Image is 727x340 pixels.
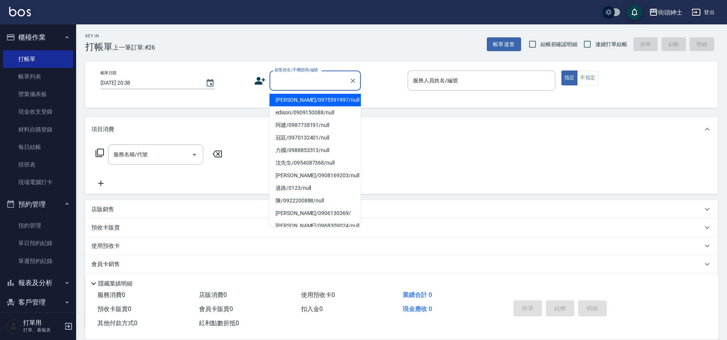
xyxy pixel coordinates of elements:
[269,169,361,182] li: [PERSON_NAME]/0908169203/null
[85,237,718,255] div: 使用預收卡
[23,327,62,334] p: 打單、看報表
[3,50,73,68] a: 打帳單
[269,220,361,232] li: [PERSON_NAME]/0968309024/null
[6,319,21,334] img: Person
[3,138,73,156] a: 每日結帳
[199,305,233,313] span: 會員卡販賣 0
[3,173,73,191] a: 現場電腦打卡
[689,5,718,19] button: 登出
[658,8,682,17] div: 街頭紳士
[91,205,114,213] p: 店販銷售
[85,117,718,141] div: 項目消費
[301,305,323,313] span: 扣入金 0
[3,68,73,85] a: 帳單列表
[85,200,718,218] div: 店販銷售
[3,103,73,120] a: 現金收支登錄
[85,218,718,237] div: 預收卡販賣
[269,119,361,132] li: 阿建/0987738191/null
[269,94,361,106] li: [PERSON_NAME]/0975591997/null
[269,182,361,194] li: 過路/0123/null
[487,37,521,51] button: 帳單速查
[3,27,73,47] button: 櫃檯作業
[85,42,113,52] h3: 打帳單
[3,273,73,293] button: 報表及分析
[91,125,114,133] p: 項目消費
[577,71,598,85] button: 不指定
[3,312,73,332] button: 員工及薪資
[595,40,627,48] span: 連續打單結帳
[3,234,73,252] a: 單日預約紀錄
[269,144,361,157] li: 力國/0988853313/null
[269,157,361,169] li: 沈先生/0954087368/null
[627,5,642,20] button: save
[91,260,120,268] p: 會員卡銷售
[3,85,73,103] a: 營業儀表板
[3,194,73,214] button: 預約管理
[97,305,131,313] span: 預收卡販賣 0
[91,224,120,232] p: 預收卡販賣
[561,71,578,85] button: 指定
[91,242,120,250] p: 使用預收卡
[3,252,73,270] a: 單週預約紀錄
[199,319,239,327] span: 紅利點數折抵 0
[23,319,62,327] h5: 打單用
[403,305,432,313] span: 現金應收 0
[85,255,718,273] div: 會員卡銷售
[85,273,718,292] div: 紅利點數
[97,291,125,298] span: 服務消費 0
[3,217,73,234] a: 預約管理
[85,34,113,38] h2: Key In
[275,67,318,73] label: 顧客姓名/手機號碼/編號
[98,280,132,288] p: 隱藏業績明細
[269,106,361,119] li: edison/0909150088/null
[269,194,361,207] li: 陳/0922200888/null
[3,121,73,138] a: 材料自購登錄
[100,70,116,76] label: 帳單日期
[3,292,73,312] button: 客戶管理
[201,74,219,92] button: Choose date, selected date is 2025-08-20
[403,291,432,298] span: 業績合計 0
[9,7,31,16] img: Logo
[3,156,73,173] a: 排班表
[100,77,198,89] input: YYYY/MM/DD hh:mm
[301,291,335,298] span: 使用預收卡 0
[269,207,361,220] li: [PERSON_NAME]/0906130369/
[540,40,578,48] span: 結帳前確認明細
[113,43,155,52] span: 上一筆訂單:#26
[199,291,227,298] span: 店販消費 0
[269,132,361,144] li: 冠廷/0970132401/null
[646,5,686,20] button: 街頭紳士
[97,319,137,327] span: 其他付款方式 0
[188,149,201,161] button: Open
[348,75,358,86] button: Clear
